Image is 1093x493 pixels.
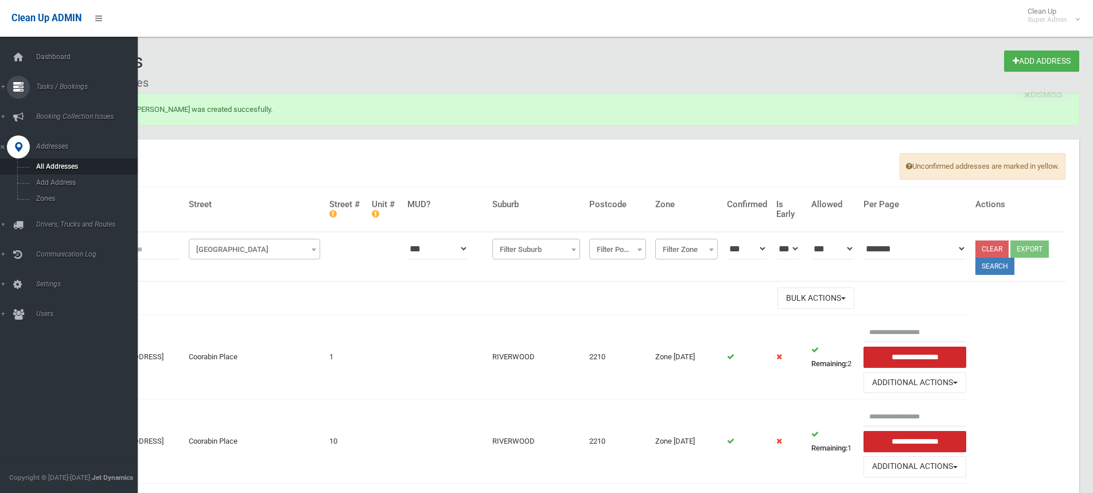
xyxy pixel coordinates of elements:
span: Filter Zone [655,239,718,259]
td: 1 [325,315,367,399]
a: close [1016,87,1071,102]
span: Filter Postcode [589,239,646,259]
span: Copyright © [DATE]-[DATE] [9,473,90,482]
h4: Zone [655,200,718,209]
button: Export [1010,240,1049,258]
td: RIVERWOOD [488,315,585,399]
small: Super Admin [1028,15,1067,24]
strong: Jet Dynamics [92,473,133,482]
h4: Street # [329,200,363,219]
span: Dashboard [33,53,146,61]
td: Coorabin Place [184,399,325,484]
span: Clean Up [1022,7,1079,24]
li: [STREET_ADDRESS][PERSON_NAME] was created succesfully. [69,103,1059,117]
span: Booking Collection Issues [33,112,146,121]
td: Zone [DATE] [651,399,722,484]
h4: Street [189,200,320,209]
h4: Postcode [589,200,646,209]
a: Add Address [1004,51,1079,72]
span: Filter Street [189,239,320,259]
span: Unconfirmed addresses are marked in yellow. [900,153,1065,180]
h4: MUD? [407,200,484,209]
span: Clean Up ADMIN [11,13,81,24]
span: Filter Suburb [492,239,580,259]
h4: Is Early [776,200,803,219]
h4: Unit # [372,200,398,219]
td: 2210 [585,399,651,484]
td: RIVERWOOD [488,399,585,484]
h4: Actions [975,200,1061,209]
strong: Remaining: [811,359,847,368]
td: 1 [807,399,858,484]
td: 10 [325,399,367,484]
span: Zones [33,195,137,203]
button: Additional Actions [863,456,967,478]
span: Users [33,310,146,318]
button: Bulk Actions [777,288,854,309]
span: Settings [33,280,146,288]
span: All Addresses [33,162,137,170]
h4: Per Page [863,200,967,209]
h4: Allowed [811,200,854,209]
span: Drivers, Trucks and Routes [33,220,146,228]
span: Filter Postcode [592,242,643,258]
span: Add Address [33,178,137,187]
span: Communication Log [33,250,146,258]
span: Filter Suburb [495,242,577,258]
td: 2210 [585,315,651,399]
button: Search [975,258,1014,275]
h4: Confirmed [727,200,767,209]
h4: Suburb [492,200,580,209]
td: Coorabin Place [184,315,325,399]
a: Clear [975,240,1009,258]
span: Addresses [33,142,146,150]
td: 2 [807,315,858,399]
span: Filter Zone [658,242,715,258]
button: Additional Actions [863,372,967,393]
span: Tasks / Bookings [33,83,146,91]
td: Zone [DATE] [651,315,722,399]
strong: Remaining: [811,444,847,452]
h4: Address [98,200,180,209]
span: Filter Street [192,242,317,258]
